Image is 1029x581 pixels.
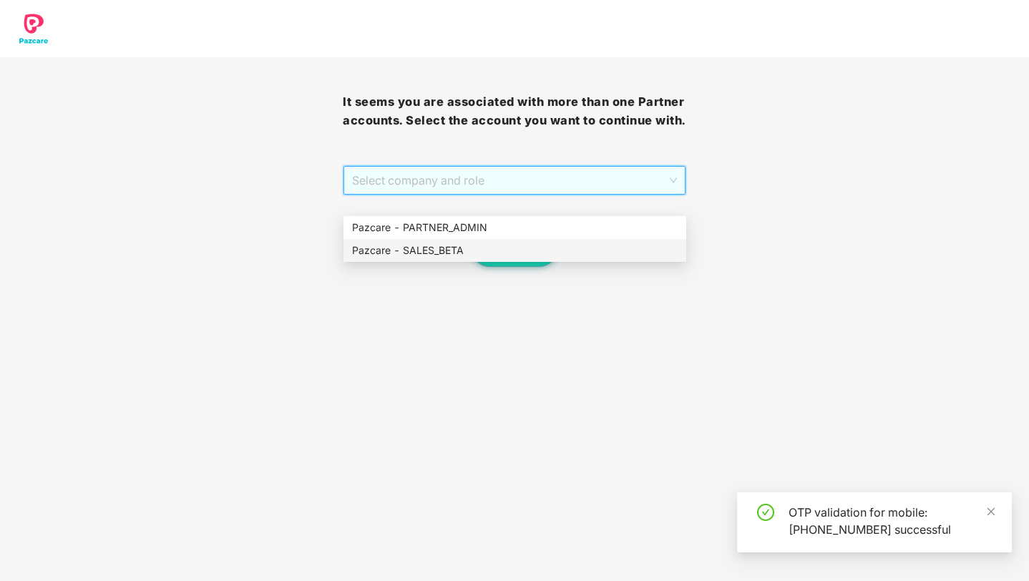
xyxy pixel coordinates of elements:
[343,93,686,130] h3: It seems you are associated with more than one Partner accounts. Select the account you want to c...
[789,504,995,538] div: OTP validation for mobile: [PHONE_NUMBER] successful
[352,220,678,235] div: Pazcare - PARTNER_ADMIN
[757,504,774,521] span: check-circle
[343,239,686,262] div: Pazcare - SALES_BETA
[343,216,686,239] div: Pazcare - PARTNER_ADMIN
[352,167,676,194] span: Select company and role
[986,507,996,517] span: close
[352,243,678,258] div: Pazcare - SALES_BETA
